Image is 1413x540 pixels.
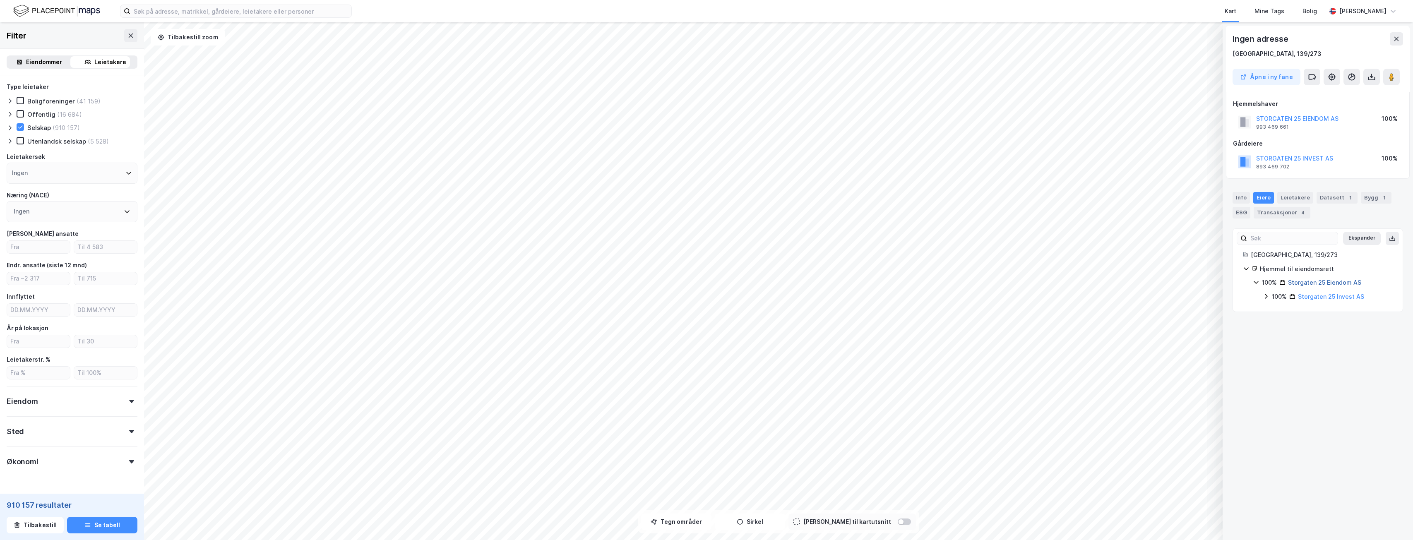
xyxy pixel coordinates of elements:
input: Til 30 [74,335,137,348]
div: Eiendom [7,396,38,406]
input: Til 715 [74,272,137,285]
div: 993 469 661 [1256,124,1289,130]
div: 1 [1346,194,1354,202]
button: Sirkel [715,514,785,530]
input: Søk på adresse, matrikkel, gårdeiere, leietakere eller personer [130,5,351,17]
div: Bolig [1302,6,1317,16]
button: Tilbakestill [7,517,64,533]
div: (5 528) [88,137,109,145]
div: Hjemmelshaver [1233,99,1403,109]
div: 100% [1382,114,1398,124]
div: Ingen adresse [1233,32,1290,46]
div: År på lokasjon [7,323,48,333]
input: Til 4 583 [74,241,137,253]
div: Boligforeninger [27,97,75,105]
div: Mine Tags [1254,6,1284,16]
div: Gårdeiere [1233,139,1403,149]
div: ESG [1233,207,1250,218]
div: Datasett [1317,192,1358,204]
div: Kart [1225,6,1236,16]
div: Leietakerstr. % [7,355,50,365]
input: DD.MM.YYYY [74,304,137,316]
div: Eiendommer [26,57,62,67]
div: Endr. ansatte (siste 12 mnd) [7,260,87,270]
button: Ekspander [1343,232,1381,245]
div: [PERSON_NAME] til kartutsnitt [803,517,891,527]
div: Leietakere [1277,192,1313,204]
div: Type leietaker [7,82,49,92]
img: logo.f888ab2527a4732fd821a326f86c7f29.svg [13,4,100,18]
button: Åpne i ny fane [1233,69,1300,85]
div: 910 157 resultater [7,500,137,510]
div: [PERSON_NAME] ansatte [7,229,79,239]
div: (41 159) [77,97,101,105]
div: Leietakersøk [7,152,45,162]
div: [GEOGRAPHIC_DATA], 139/273 [1233,49,1322,59]
div: 1 [1380,194,1388,202]
input: Fra % [7,367,70,379]
input: Fra [7,335,70,348]
div: 4 [1299,209,1307,217]
div: Utenlandsk selskap [27,137,86,145]
div: Leietakere [94,57,126,67]
div: Selskap [27,124,51,132]
div: 100% [1262,278,1277,288]
div: [PERSON_NAME] [1339,6,1387,16]
div: Offentlig [27,110,55,118]
input: Fra −2 317 [7,272,70,285]
div: 100% [1272,292,1287,302]
div: Ingen [14,206,29,216]
div: (16 684) [57,110,82,118]
div: Hjemmel til eiendomsrett [1260,264,1393,274]
div: (910 157) [53,124,80,132]
div: Økonomi [7,457,38,467]
div: Info [1233,192,1250,204]
div: Filter [7,29,26,42]
div: Bygg [1361,192,1391,204]
div: Næring (NACE) [7,190,49,200]
div: 893 469 702 [1256,163,1289,170]
a: Storgaten 25 Invest AS [1298,293,1364,300]
div: Transaksjoner [1254,207,1310,218]
div: Sted [7,427,24,437]
input: Til 100% [74,367,137,379]
input: Søk [1247,232,1338,245]
a: Storgaten 25 Eiendom AS [1288,279,1361,286]
input: Fra [7,241,70,253]
div: Eiere [1253,192,1274,204]
button: Tilbakestill zoom [151,29,225,46]
div: [GEOGRAPHIC_DATA], 139/273 [1251,250,1393,260]
iframe: Chat Widget [1372,500,1413,540]
div: Innflyttet [7,292,35,302]
input: DD.MM.YYYY [7,304,70,316]
button: Se tabell [67,517,137,533]
div: Ingen [12,168,28,178]
div: 100% [1382,154,1398,163]
button: Tegn områder [641,514,711,530]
